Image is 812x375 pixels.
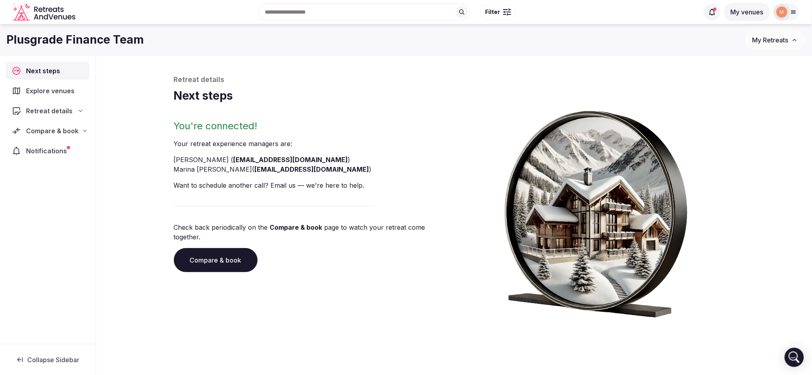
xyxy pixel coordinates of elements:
h1: Plusgrade Finance Team [6,32,144,48]
span: Notifications [26,146,70,156]
span: Filter [485,8,500,16]
img: Winter chalet retreat in picture frame [490,104,703,318]
a: [EMAIL_ADDRESS][DOMAIN_NAME] [234,156,348,164]
a: Visit the homepage [13,3,77,21]
a: Next steps [6,62,89,79]
span: Explore venues [26,86,78,96]
span: Next steps [26,66,63,76]
svg: Retreats and Venues company logo [13,3,77,21]
h2: You're connected! [174,120,451,132]
p: Retreat details [174,75,735,85]
a: My venues [724,8,770,16]
button: Filter [480,4,516,20]
span: My Retreats [752,36,788,44]
a: Explore venues [6,82,89,99]
span: Compare & book [26,126,79,136]
img: marina [776,6,788,18]
li: [PERSON_NAME] ( ) [174,155,451,164]
a: Notifications [6,142,89,159]
span: Collapse Sidebar [27,356,79,364]
span: Retreat details [26,106,73,116]
button: Collapse Sidebar [6,351,89,369]
button: My venues [724,3,770,21]
button: My Retreats [745,30,806,50]
p: Check back periodically on the page to watch your retreat come together. [174,223,451,242]
a: [EMAIL_ADDRESS][DOMAIN_NAME] [255,165,369,173]
h1: Next steps [174,88,735,104]
li: Marina [PERSON_NAME] ( ) [174,164,451,174]
a: Compare & book [270,223,322,231]
a: Compare & book [174,248,258,272]
p: Want to schedule another call? Email us — we're here to help. [174,180,451,190]
div: Open Intercom Messenger [785,348,804,367]
p: Your retreat experience manager s are : [174,139,451,148]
